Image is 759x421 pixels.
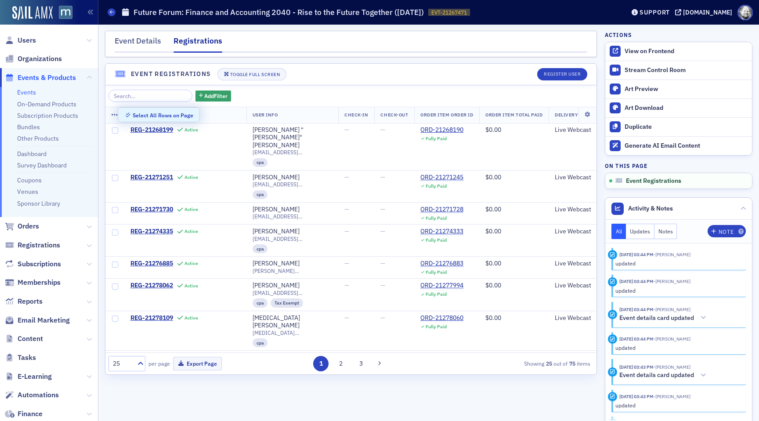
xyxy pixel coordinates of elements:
span: Activity & Notes [628,204,673,213]
a: Bundles [17,123,40,131]
span: Subscriptions [18,259,61,269]
div: Fully Paid [426,324,447,330]
strong: 75 [567,359,577,367]
div: [PERSON_NAME] [253,228,300,236]
span: — [344,314,349,322]
a: Organizations [5,54,62,64]
div: Art Preview [625,85,748,93]
span: Dee Sullivan [654,306,690,312]
span: Email Marketing [18,316,70,325]
span: — [344,126,349,134]
div: Stream Control Room [625,66,748,74]
div: [DOMAIN_NAME] [683,8,732,16]
div: Fully Paid [426,136,447,142]
div: Live Webcast [555,174,599,181]
span: Delivery Format [555,112,599,118]
button: AddFilter [195,91,231,102]
div: Showing out of items [436,359,591,367]
span: [EMAIL_ADDRESS][DOMAIN_NAME] [253,290,333,296]
a: [PERSON_NAME] "[PERSON_NAME]" [PERSON_NAME] [253,126,333,149]
div: Live Webcast [555,260,599,268]
a: REG-21274335Active [130,228,240,236]
h5: Event details card updated [619,314,694,322]
a: ORD-21276883 [420,260,463,268]
h1: Future Forum: Finance and Accounting 2040 - Rise to the Future Together ([DATE]) [134,7,424,18]
span: REG-21276885 [130,260,173,268]
span: [EMAIL_ADDRESS][PERSON_NAME][DOMAIN_NAME] [253,181,333,188]
div: cpa [253,338,268,347]
a: E-Learning [5,372,52,381]
div: Active [184,127,198,133]
span: Dee Sullivan [654,393,690,399]
div: Live Webcast [555,228,599,236]
div: Tax Exempt [271,298,303,307]
span: Event Registrations [626,177,681,185]
a: ORD-21277994 [420,282,463,290]
time: 9/22/2025 03:44 PM [619,278,654,284]
div: Live Webcast [555,282,599,290]
div: Select All Rows on Page [133,113,193,118]
div: cpa [253,190,268,199]
span: EVT-21267471 [431,9,467,16]
span: Dee Sullivan [654,336,690,342]
div: [PERSON_NAME] [253,174,300,181]
a: ORD-21278060 [420,314,463,322]
span: Content [18,334,43,344]
div: Toggle Full Screen [230,72,280,77]
span: Check-Out [380,112,408,118]
label: per page [148,359,170,367]
div: Active [184,229,198,234]
div: cpa [253,298,268,307]
div: Live Webcast [555,126,599,134]
a: Art Preview [605,80,752,98]
a: Art Download [605,98,752,117]
span: E-Learning [18,372,52,381]
a: Stream Control Room [605,61,752,80]
a: Venues [17,188,38,196]
span: — [380,205,385,213]
div: Duplicate [625,123,748,131]
span: Finance [18,409,43,419]
span: — [380,314,385,322]
a: ORD-21268190 [420,126,463,134]
div: Live Webcast [555,206,599,214]
button: Notes [654,224,677,239]
span: Registrations [18,240,60,250]
time: 9/22/2025 03:43 PM [619,393,654,399]
div: updated [615,287,740,294]
span: REG-21278062 [130,282,173,290]
span: $0.00 [485,314,501,322]
span: Orders [18,221,39,231]
span: Profile [737,5,753,20]
div: Note [719,229,734,234]
a: Dashboard [17,150,47,158]
div: Fully Paid [426,183,447,189]
button: All [611,224,626,239]
div: updated [615,259,740,267]
span: — [344,227,349,235]
div: Update [608,334,617,344]
span: Dee Sullivan [654,278,690,284]
a: Coupons [17,176,42,184]
div: Update [608,277,617,287]
a: [PERSON_NAME] [253,282,300,290]
span: — [380,126,385,134]
span: Dee Sullivan [654,251,690,258]
button: Toggle Full Screen [217,68,287,80]
a: Registrations [5,240,60,250]
a: Finance [5,409,43,419]
h4: On this page [605,162,752,170]
span: Reports [18,297,43,306]
span: REG-21278109 [130,314,173,322]
div: [PERSON_NAME] [253,260,300,268]
time: 9/22/2025 03:44 PM [619,251,654,258]
div: cpa [253,244,268,253]
time: 9/22/2025 03:43 PM [619,364,654,370]
button: Note [708,225,746,237]
a: View on Frontend [605,42,752,61]
time: 9/22/2025 03:44 PM [619,336,654,342]
a: Content [5,334,43,344]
